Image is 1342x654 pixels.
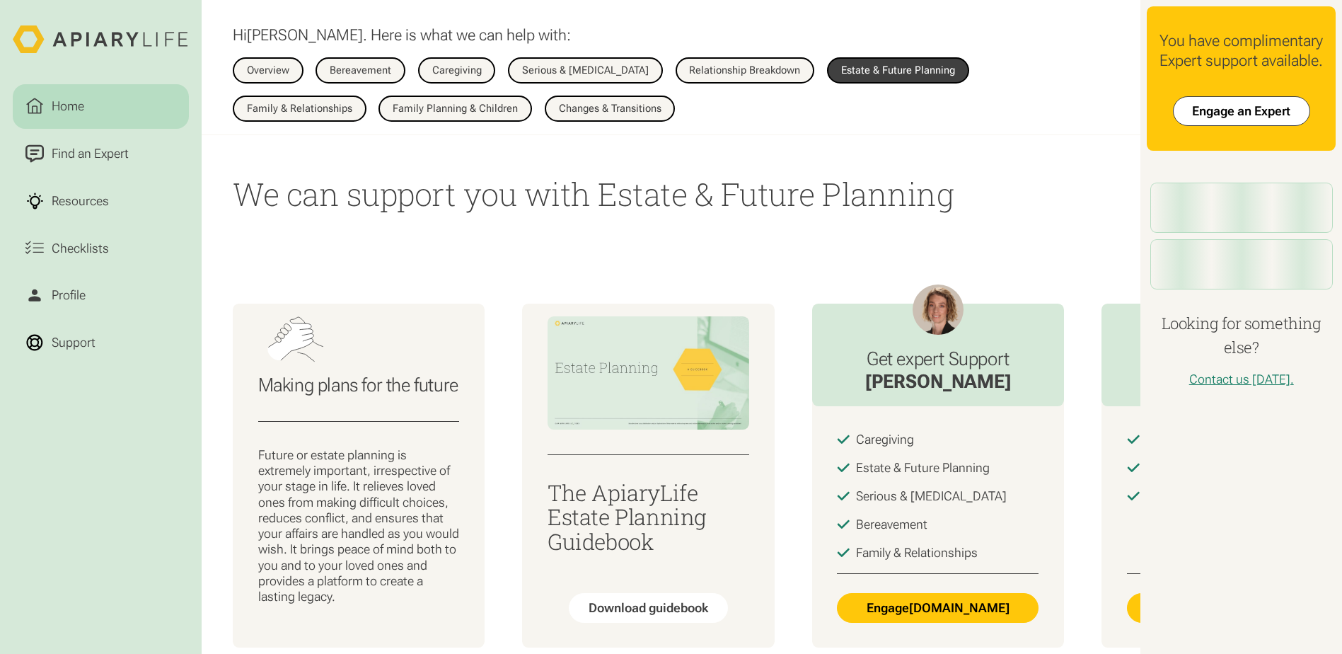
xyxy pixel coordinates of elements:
a: Engage[DOMAIN_NAME] [1127,593,1329,623]
p: Hi . Here is what we can help with: [233,25,571,45]
a: Changes & Transitions [545,96,676,121]
a: Relationship Breakdown [676,57,815,83]
div: Family & Relationships [856,545,978,561]
div: Profile [49,286,89,305]
div: Home [49,97,88,116]
a: Find an Expert [13,132,189,176]
a: Caregiving [418,57,496,83]
div: Support [49,333,99,352]
a: Support [13,321,189,365]
span: [PERSON_NAME] [247,25,363,44]
a: Download guidebook [569,593,727,623]
div: Checklists [49,239,112,258]
div: Estate & Future Planning [856,460,990,476]
a: Estate & Future Planning [827,57,969,83]
div: Serious & [MEDICAL_DATA] [856,488,1007,504]
div: Family Planning & Children [393,103,518,114]
div: Caregiving [432,65,482,76]
div: Resources [49,192,112,211]
div: Find an Expert [49,144,132,163]
a: Serious & [MEDICAL_DATA] [508,57,663,83]
a: Profile [13,273,189,317]
div: Changes & Transitions [559,103,661,114]
a: Contact us [DATE]. [1189,372,1294,386]
div: Caregiving [856,432,914,447]
a: Resources [13,179,189,223]
a: Checklists [13,226,189,270]
a: Engage[DOMAIN_NAME] [837,593,1039,623]
a: Home [13,84,189,128]
a: Family & Relationships [233,96,366,121]
span: [DOMAIN_NAME] [909,600,1010,616]
div: Download guidebook [589,600,708,616]
div: You have complimentary Expert support available. [1159,31,1323,71]
h3: Get expert Support [865,348,1011,370]
p: Future or estate planning is extremely important, irrespective of your stage in life. It relieves... [258,447,460,604]
div: Bereavement [330,65,391,76]
a: Family Planning & Children [378,96,532,121]
div: Estate & Future Planning [841,65,955,76]
div: Bereavement [856,517,927,532]
a: Bereavement [316,57,405,83]
div: Family & Relationships [247,103,352,114]
div: [PERSON_NAME] [865,370,1011,394]
h3: Making plans for the future [258,374,460,396]
a: Overview [233,57,303,83]
h4: Looking for something else? [1147,311,1336,359]
div: Serious & [MEDICAL_DATA] [522,65,649,76]
div: Relationship Breakdown [689,65,800,76]
a: Engage an Expert [1173,96,1310,126]
h1: We can support you with Estate & Future Planning [233,173,1109,215]
h3: The ApiaryLife Estate Planning Guidebook [548,481,749,553]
